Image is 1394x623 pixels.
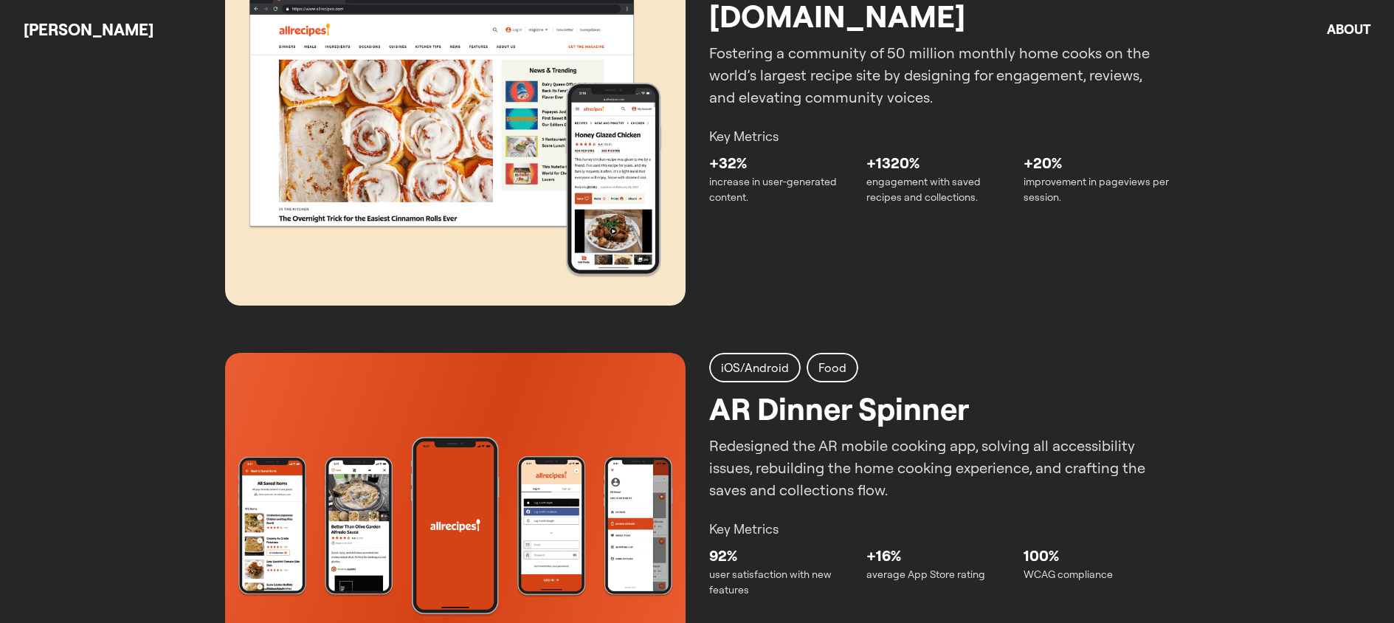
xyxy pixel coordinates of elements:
[1024,567,1169,582] p: WCAG compliance
[1024,174,1169,205] p: improvement in pageviews per session.
[1327,21,1370,38] a: About
[709,42,1170,109] p: Fostering a community of 50 million monthly home cooks on the world’s largest recipe site by desi...
[818,359,846,376] h2: Food
[1024,545,1169,567] p: 100%
[709,545,855,567] p: 92%
[709,126,1170,146] p: Key Metrics
[866,545,1012,567] p: +16%
[709,385,969,432] h2: AR Dinner Spinner
[709,435,1170,501] p: Redesigned the AR mobile cooking app, solving all accessibility issues, rebuilding the home cooki...
[709,174,855,205] p: increase in user-generated content.
[721,359,789,376] h2: iOS/Android
[866,567,1012,582] p: average App Store rating
[866,152,1012,174] p: +1320%
[709,567,855,598] p: user satisfaction with new features
[866,174,1012,205] p: engagement with saved recipes and collections.
[709,152,855,174] p: +32%
[1024,152,1169,174] p: +20%
[24,19,153,40] a: [PERSON_NAME]
[709,519,1170,539] p: Key Metrics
